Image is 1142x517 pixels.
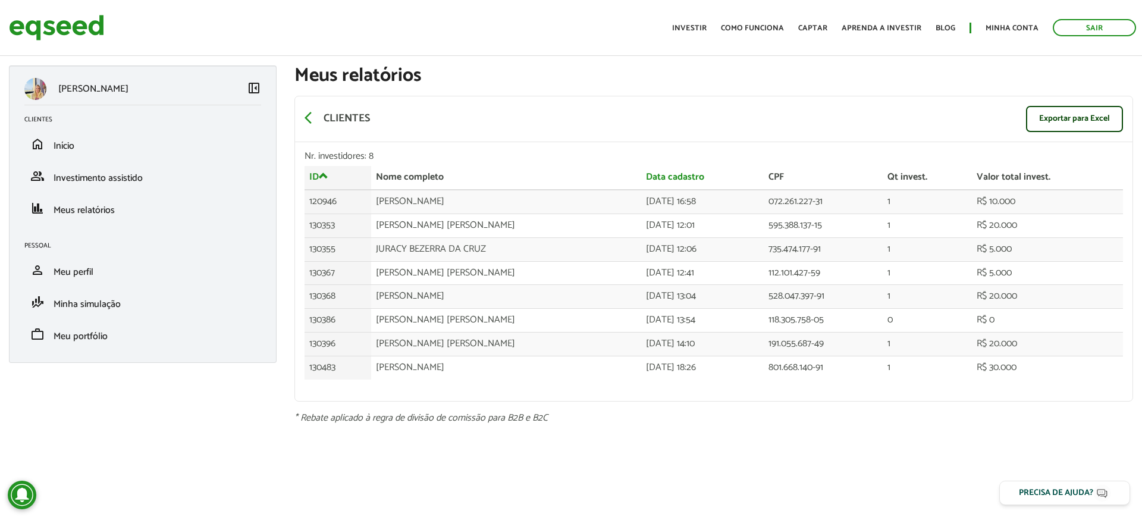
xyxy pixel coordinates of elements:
a: finance_modeMinha simulação [24,295,261,309]
td: [DATE] 16:58 [641,190,764,214]
div: Nr. investidores: 8 [305,152,1123,161]
li: Meu perfil [15,254,270,286]
td: 801.668.140-91 [764,356,882,379]
td: 1 [883,190,972,214]
td: [DATE] 18:26 [641,356,764,379]
a: Minha conta [986,24,1039,32]
td: 072.261.227-31 [764,190,882,214]
li: Investimento assistido [15,160,270,192]
span: home [30,137,45,151]
td: 118.305.758-05 [764,309,882,333]
td: [DATE] 12:06 [641,237,764,261]
a: financeMeus relatórios [24,201,261,215]
td: [PERSON_NAME] [371,190,641,214]
h2: Clientes [24,116,270,123]
li: Minha simulação [15,286,270,318]
td: R$ 5.000 [972,261,1123,285]
h2: Pessoal [24,242,270,249]
td: 1 [883,261,972,285]
td: 528.047.397-91 [764,285,882,309]
h1: Meus relatórios [294,65,1133,86]
span: Investimento assistido [54,170,143,186]
td: R$ 20.000 [972,333,1123,356]
span: work [30,327,45,341]
td: R$ 20.000 [972,214,1123,237]
td: 1 [883,333,972,356]
p: [PERSON_NAME] [58,83,128,95]
td: 130353 [305,214,371,237]
td: 130386 [305,309,371,333]
td: R$ 30.000 [972,356,1123,379]
td: [PERSON_NAME] [PERSON_NAME] [371,333,641,356]
td: 130483 [305,356,371,379]
td: [DATE] 12:01 [641,214,764,237]
a: personMeu perfil [24,263,261,277]
td: 112.101.427-59 [764,261,882,285]
td: 130355 [305,237,371,261]
a: Como funciona [721,24,784,32]
span: Meu perfil [54,264,93,280]
li: Meu portfólio [15,318,270,350]
span: group [30,169,45,183]
a: workMeu portfólio [24,327,261,341]
img: EqSeed [9,12,104,43]
span: finance_mode [30,295,45,309]
a: ID [309,171,328,182]
a: groupInvestimento assistido [24,169,261,183]
a: Investir [672,24,707,32]
span: Início [54,138,74,154]
td: 1 [883,237,972,261]
td: 735.474.177-91 [764,237,882,261]
td: 0 [883,309,972,333]
td: [DATE] 13:04 [641,285,764,309]
th: CPF [764,166,882,190]
span: left_panel_close [247,81,261,95]
td: [PERSON_NAME] [371,356,641,379]
td: [DATE] 14:10 [641,333,764,356]
td: R$ 5.000 [972,237,1123,261]
a: Aprenda a investir [842,24,921,32]
a: Blog [936,24,955,32]
td: 191.055.687-49 [764,333,882,356]
th: Valor total invest. [972,166,1123,190]
td: 130396 [305,333,371,356]
span: Minha simulação [54,296,121,312]
a: Captar [798,24,827,32]
td: R$ 20.000 [972,285,1123,309]
li: Início [15,128,270,160]
a: arrow_back_ios [305,111,319,127]
td: 130367 [305,261,371,285]
td: 1 [883,214,972,237]
td: 120946 [305,190,371,214]
a: homeInício [24,137,261,151]
span: Meus relatórios [54,202,115,218]
li: Meus relatórios [15,192,270,224]
th: Qt invest. [883,166,972,190]
td: [PERSON_NAME] [371,285,641,309]
p: Clientes [324,112,370,126]
td: [DATE] 12:41 [641,261,764,285]
span: person [30,263,45,277]
td: R$ 10.000 [972,190,1123,214]
td: 1 [883,356,972,379]
a: Sair [1053,19,1136,36]
td: 130368 [305,285,371,309]
td: 595.388.137-15 [764,214,882,237]
a: Data cadastro [646,173,704,182]
td: [PERSON_NAME] [PERSON_NAME] [371,214,641,237]
span: arrow_back_ios [305,111,319,125]
td: JURACY BEZERRA DA CRUZ [371,237,641,261]
td: [DATE] 13:54 [641,309,764,333]
span: finance [30,201,45,215]
span: Meu portfólio [54,328,108,344]
em: * Rebate aplicado à regra de divisão de comissão para B2B e B2C [294,410,548,426]
a: Exportar para Excel [1026,106,1123,132]
a: Colapsar menu [247,81,261,98]
td: R$ 0 [972,309,1123,333]
td: [PERSON_NAME] [PERSON_NAME] [371,261,641,285]
th: Nome completo [371,166,641,190]
td: [PERSON_NAME] [PERSON_NAME] [371,309,641,333]
td: 1 [883,285,972,309]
